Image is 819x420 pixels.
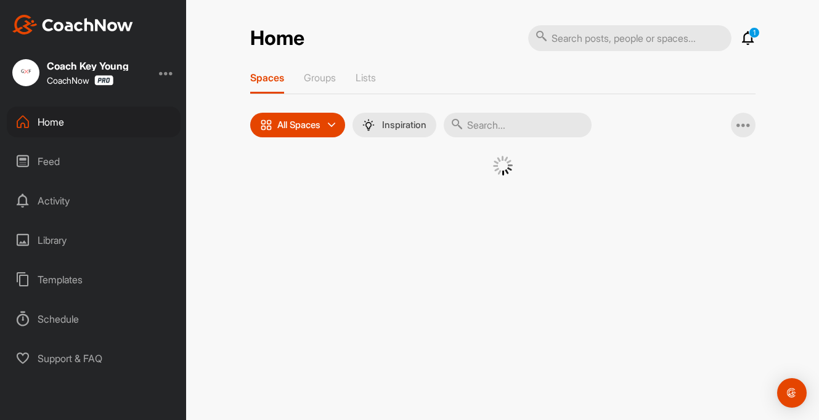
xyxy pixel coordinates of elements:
[493,156,513,176] img: G6gVgL6ErOh57ABN0eRmCEwV0I4iEi4d8EwaPGI0tHgoAbU4EAHFLEQAh+QQFCgALACwIAA4AGAASAAAEbHDJSesaOCdk+8xg...
[749,27,760,38] p: 1
[277,120,320,130] p: All Spaces
[250,71,284,84] p: Spaces
[7,185,181,216] div: Activity
[250,26,304,50] h2: Home
[7,264,181,295] div: Templates
[356,71,376,84] p: Lists
[260,119,272,131] img: icon
[362,119,375,131] img: menuIcon
[12,59,39,86] img: square_7cf16679c7aea25f2d4f1c612fd9a3bf.jpg
[382,120,426,130] p: Inspiration
[94,75,113,86] img: CoachNow Pro
[7,343,181,374] div: Support & FAQ
[304,71,336,84] p: Groups
[7,304,181,334] div: Schedule
[777,378,807,408] div: Open Intercom Messenger
[444,113,592,137] input: Search...
[7,107,181,137] div: Home
[528,25,731,51] input: Search posts, people or spaces...
[12,15,133,34] img: CoachNow
[7,225,181,256] div: Library
[47,61,129,71] div: Coach Key Young
[7,146,181,177] div: Feed
[47,75,113,86] div: CoachNow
